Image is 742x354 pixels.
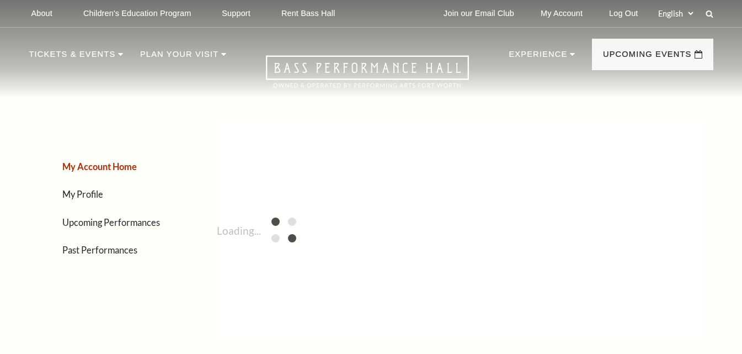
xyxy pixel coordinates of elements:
a: My Profile [62,189,103,199]
p: Experience [509,47,567,67]
p: About [31,9,52,18]
p: Support [222,9,250,18]
p: Rent Bass Hall [281,9,335,18]
p: Tickets & Events [29,47,116,67]
select: Select: [656,8,695,19]
p: Children's Education Program [83,9,191,18]
p: Plan Your Visit [140,47,218,67]
p: Upcoming Events [603,47,692,67]
a: My Account Home [62,161,137,172]
a: Past Performances [62,245,137,255]
a: Upcoming Performances [62,217,160,228]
